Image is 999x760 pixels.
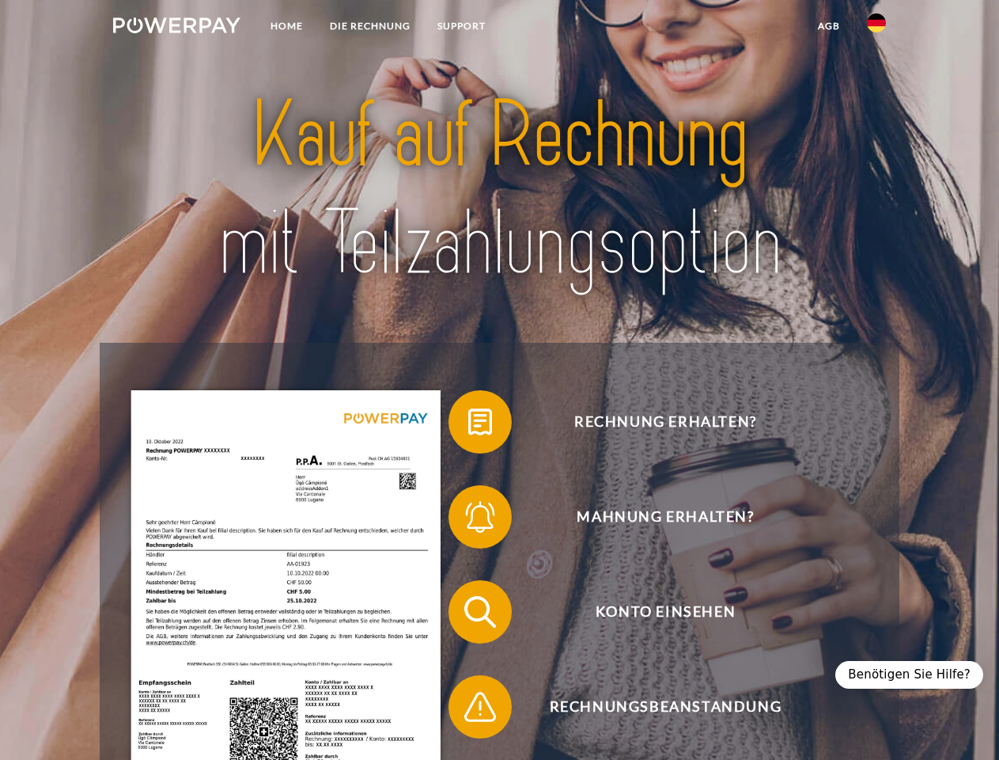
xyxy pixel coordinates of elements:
img: qb_search.svg [460,592,500,632]
button: Mahnung erhalten? [448,485,860,549]
span: Rechnungsbeanstandung [471,675,859,739]
a: SUPPORT [424,12,499,40]
img: title-powerpay_de.svg [151,76,848,303]
a: Home [257,12,316,40]
a: DIE RECHNUNG [316,12,424,40]
button: Konto einsehen [448,580,860,644]
a: agb [804,12,853,40]
img: qb_bell.svg [460,497,500,537]
button: Rechnung erhalten? [448,390,860,454]
img: qb_bill.svg [460,402,500,442]
img: logo-powerpay-white.svg [113,17,240,33]
img: de [867,13,886,32]
button: Rechnungsbeanstandung [448,675,860,739]
img: qb_warning.svg [460,687,500,727]
span: Konto einsehen [471,580,859,644]
span: Rechnung erhalten? [471,390,859,454]
span: Mahnung erhalten? [471,485,859,549]
div: Benötigen Sie Hilfe? [835,661,983,689]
